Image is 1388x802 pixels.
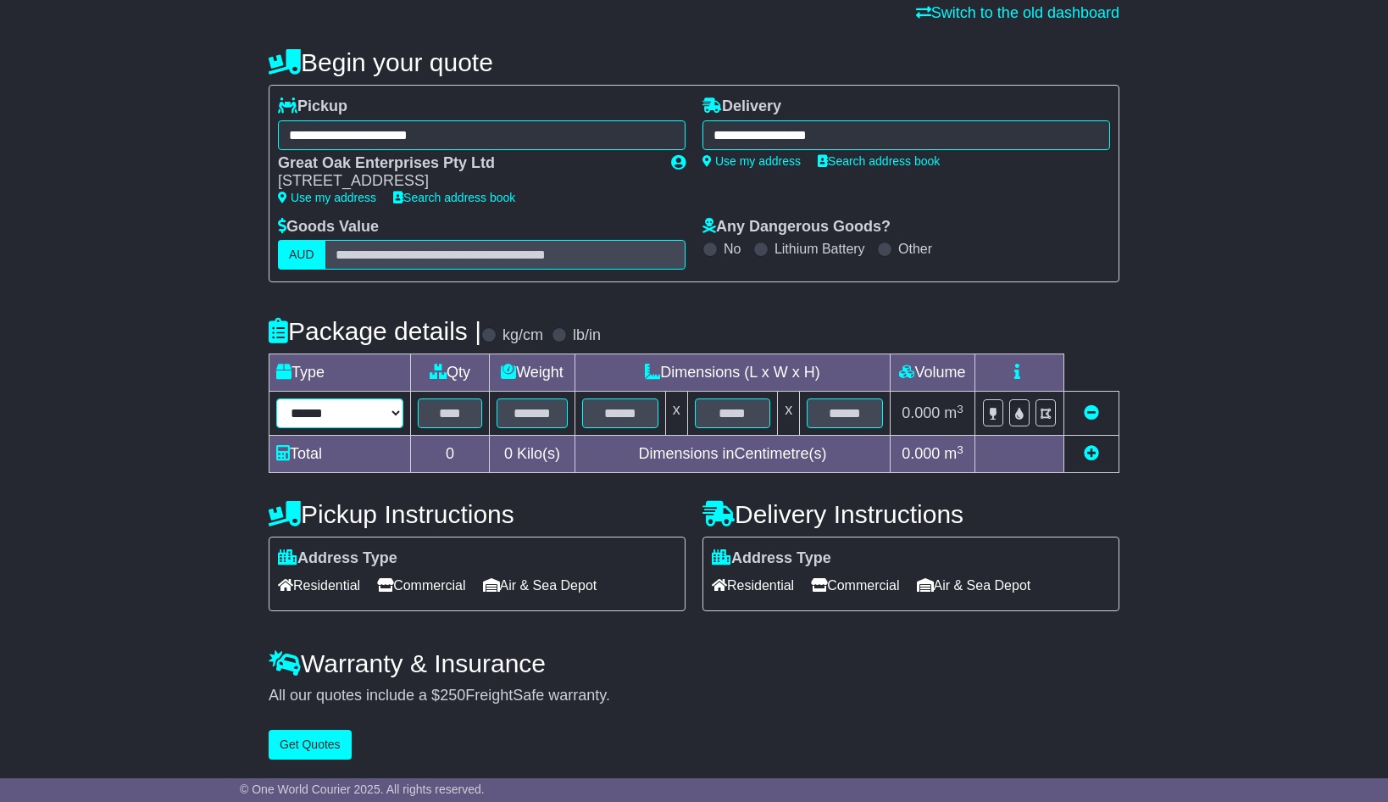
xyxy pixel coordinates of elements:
span: 0 [504,445,513,462]
span: 0.000 [902,445,940,462]
label: Any Dangerous Goods? [702,218,891,237]
td: Qty [411,354,490,392]
span: Residential [278,572,360,599]
td: Volume [890,354,974,392]
div: All our quotes include a $ FreightSafe warranty. [269,687,1119,705]
span: 250 [440,687,465,704]
label: No [724,241,741,257]
td: Type [269,354,411,392]
label: Delivery [702,97,781,116]
h4: Pickup Instructions [269,500,686,528]
a: Remove this item [1084,404,1099,421]
div: [STREET_ADDRESS] [278,172,654,191]
td: Dimensions in Centimetre(s) [575,436,890,473]
span: © One World Courier 2025. All rights reserved. [240,783,485,796]
span: Air & Sea Depot [483,572,597,599]
label: AUD [278,240,325,270]
label: Pickup [278,97,347,116]
td: Weight [490,354,575,392]
label: Address Type [278,549,397,568]
a: Search address book [818,154,940,168]
sup: 3 [957,403,963,415]
label: lb/in [573,326,601,345]
td: x [665,392,687,436]
td: 0 [411,436,490,473]
label: Other [898,241,932,257]
span: Residential [712,572,794,599]
td: Total [269,436,411,473]
h4: Warranty & Insurance [269,649,1119,677]
td: x [778,392,800,436]
td: Kilo(s) [490,436,575,473]
span: Air & Sea Depot [917,572,1031,599]
td: Dimensions (L x W x H) [575,354,890,392]
span: Commercial [377,572,465,599]
a: Use my address [702,154,801,168]
label: Address Type [712,549,831,568]
label: Lithium Battery [775,241,865,257]
span: Commercial [811,572,899,599]
a: Switch to the old dashboard [916,4,1119,21]
span: m [944,404,963,421]
button: Get Quotes [269,730,352,760]
h4: Package details | [269,317,481,345]
h4: Delivery Instructions [702,500,1119,528]
div: Great Oak Enterprises Pty Ltd [278,154,654,173]
span: m [944,445,963,462]
label: kg/cm [502,326,543,345]
a: Use my address [278,191,376,204]
sup: 3 [957,443,963,456]
a: Add new item [1084,445,1099,462]
h4: Begin your quote [269,48,1119,76]
a: Search address book [393,191,515,204]
span: 0.000 [902,404,940,421]
label: Goods Value [278,218,379,237]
